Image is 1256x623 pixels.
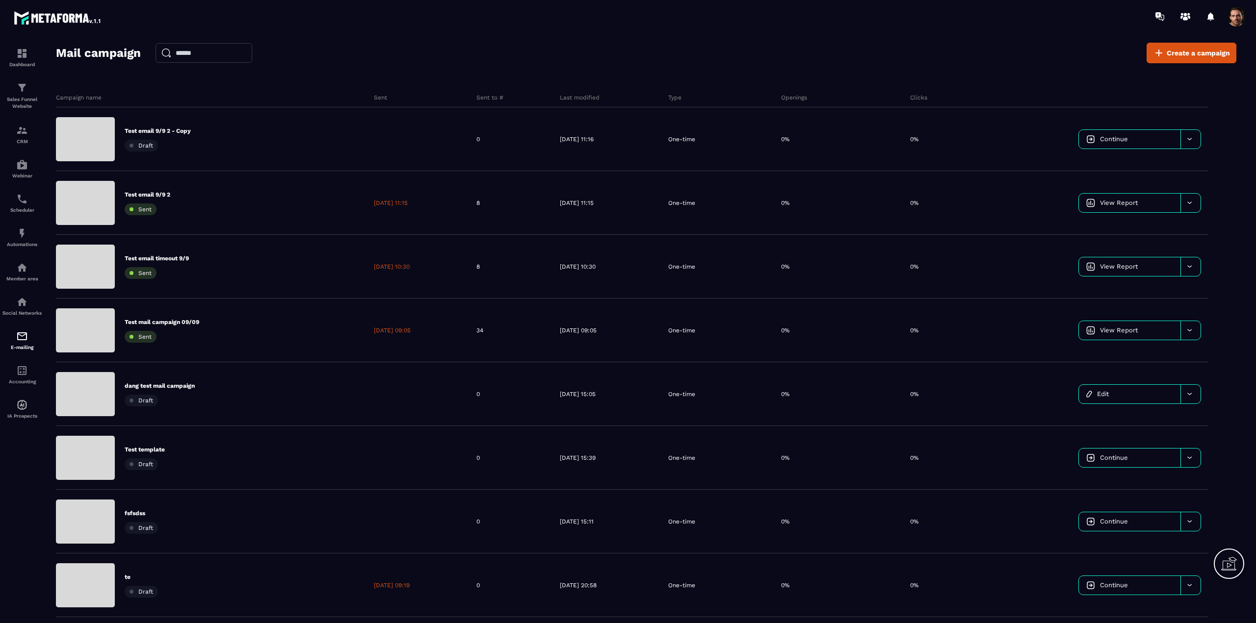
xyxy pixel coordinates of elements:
[560,135,594,143] p: [DATE] 11:16
[374,581,410,589] p: [DATE] 09:19
[1079,321,1180,340] a: View Report
[2,254,42,289] a: automationsautomationsMember area
[16,82,28,94] img: formation
[1100,135,1128,143] span: Continue
[125,127,191,135] p: Test email 9/9 2 - Copy
[560,263,596,271] p: [DATE] 10:30
[1100,326,1138,334] span: View Report
[138,333,152,340] span: Sent
[2,289,42,323] a: social-networksocial-networkSocial Networks
[1086,517,1095,526] img: icon
[1079,512,1180,531] a: Continue
[910,263,918,271] p: 0%
[910,199,918,207] p: 0%
[2,357,42,392] a: accountantaccountantAccounting
[781,199,789,207] p: 0%
[560,326,597,334] p: [DATE] 09:05
[1079,576,1180,595] a: Continue
[668,94,681,101] p: Type
[2,323,42,357] a: emailemailE-mailing
[781,326,789,334] p: 0%
[1100,581,1128,589] span: Continue
[125,573,158,581] p: te
[560,199,594,207] p: [DATE] 11:15
[1079,194,1180,212] a: View Report
[560,518,594,525] p: [DATE] 15:11
[668,454,695,462] p: One-time
[668,135,695,143] p: One-time
[781,135,789,143] p: 0%
[476,454,480,462] p: 0
[560,390,596,398] p: [DATE] 15:05
[2,75,42,117] a: formationformationSales Funnel Website
[1079,130,1180,149] a: Continue
[910,390,918,398] p: 0%
[781,581,789,589] p: 0%
[1079,385,1180,403] a: Edit
[476,94,503,101] p: Sent to #
[1086,326,1095,335] img: icon
[1086,135,1095,144] img: icon
[1079,449,1180,467] a: Continue
[2,276,42,281] p: Member area
[2,117,42,151] a: formationformationCRM
[374,263,410,271] p: [DATE] 10:30
[138,461,153,468] span: Draft
[910,94,927,101] p: Clicks
[910,454,918,462] p: 0%
[476,199,480,207] p: 8
[1167,48,1230,58] span: Create a campaign
[2,186,42,220] a: schedulerschedulerScheduler
[2,139,42,144] p: CRM
[125,382,195,390] p: dang test mail campaign
[138,588,153,595] span: Draft
[781,454,789,462] p: 0%
[16,227,28,239] img: automations
[1086,453,1095,462] img: icon
[910,326,918,334] p: 0%
[2,345,42,350] p: E-mailing
[2,220,42,254] a: automationsautomationsAutomations
[910,518,918,525] p: 0%
[1100,518,1128,525] span: Continue
[1086,199,1095,207] img: icon
[56,43,141,63] h2: Mail campaign
[16,48,28,59] img: formation
[125,318,199,326] p: Test mail campaign 09/09
[125,254,189,262] p: Test email timeout 9/9
[2,173,42,178] p: Webinar
[781,263,789,271] p: 0%
[16,262,28,274] img: automations
[1147,43,1236,63] a: Create a campaign
[1079,257,1180,276] a: View Report
[16,159,28,171] img: automations
[668,390,695,398] p: One-time
[781,518,789,525] p: 0%
[1097,390,1109,398] span: Edit
[1100,454,1128,461] span: Continue
[125,191,170,199] p: Test email 9/9 2
[1086,581,1095,590] img: icon
[16,125,28,136] img: formation
[476,135,480,143] p: 0
[668,263,695,271] p: One-time
[910,135,918,143] p: 0%
[1100,263,1138,270] span: View Report
[2,413,42,419] p: IA Prospects
[2,207,42,213] p: Scheduler
[16,365,28,376] img: accountant
[2,310,42,316] p: Social Networks
[476,581,480,589] p: 0
[138,524,153,531] span: Draft
[781,390,789,398] p: 0%
[138,397,153,404] span: Draft
[16,296,28,308] img: social-network
[16,399,28,411] img: automations
[476,390,480,398] p: 0
[374,199,408,207] p: [DATE] 11:15
[374,326,411,334] p: [DATE] 09:05
[2,379,42,384] p: Accounting
[125,509,158,517] p: fsfsdss
[476,326,483,334] p: 34
[2,62,42,67] p: Dashboard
